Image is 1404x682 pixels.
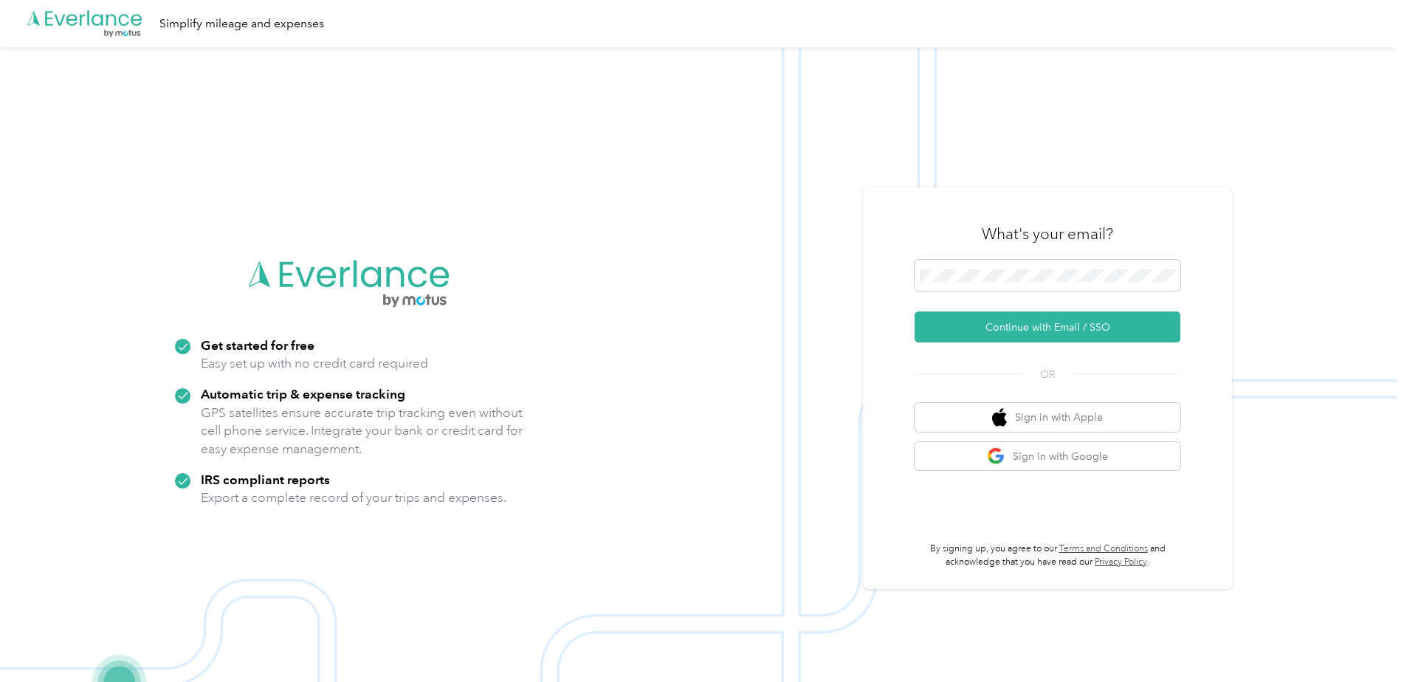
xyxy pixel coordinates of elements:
[987,447,1005,466] img: google logo
[201,404,523,458] p: GPS satellites ensure accurate trip tracking even without cell phone service. Integrate your bank...
[1059,543,1148,554] a: Terms and Conditions
[201,386,405,402] strong: Automatic trip & expense tracking
[982,224,1113,244] h3: What's your email?
[992,408,1007,427] img: apple logo
[1321,599,1404,682] iframe: Everlance-gr Chat Button Frame
[201,489,506,507] p: Export a complete record of your trips and expenses.
[201,337,314,353] strong: Get started for free
[1022,367,1073,382] span: OR
[201,472,330,487] strong: IRS compliant reports
[915,403,1180,432] button: apple logoSign in with Apple
[915,311,1180,342] button: Continue with Email / SSO
[915,442,1180,471] button: google logoSign in with Google
[915,542,1180,568] p: By signing up, you agree to our and acknowledge that you have read our .
[159,15,324,33] div: Simplify mileage and expenses
[201,354,428,373] p: Easy set up with no credit card required
[1095,557,1147,568] a: Privacy Policy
